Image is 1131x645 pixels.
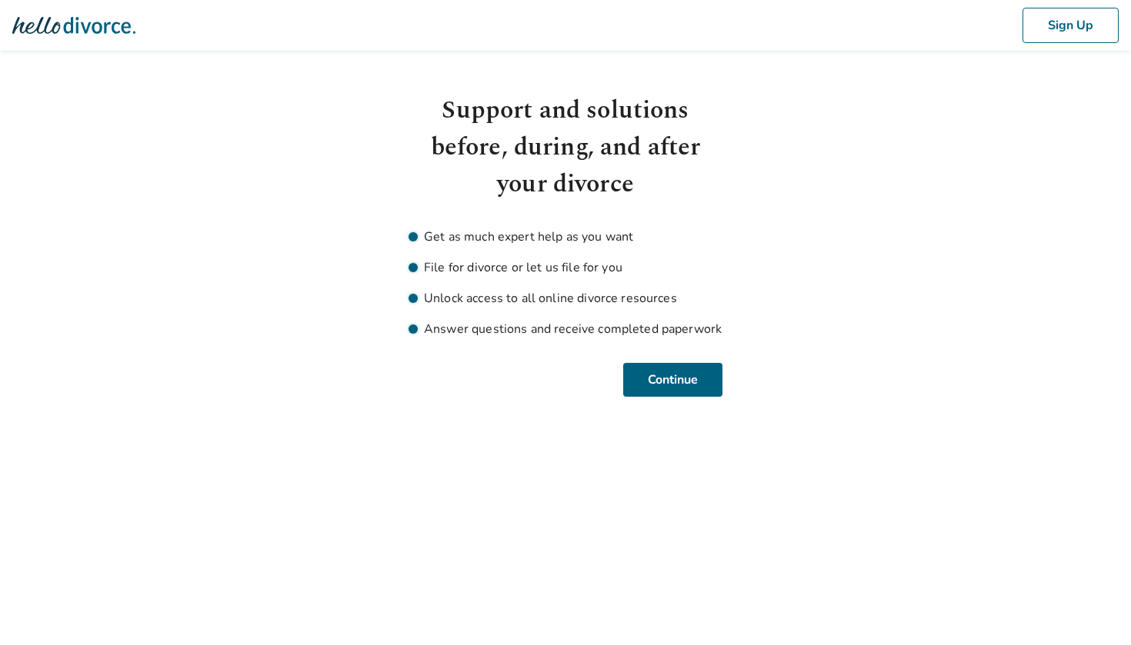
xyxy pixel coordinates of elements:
[409,320,722,338] li: Answer questions and receive completed paperwork
[409,228,722,246] li: Get as much expert help as you want
[1023,8,1119,43] button: Sign Up
[12,10,135,41] img: Hello Divorce Logo
[409,258,722,277] li: File for divorce or let us file for you
[409,289,722,308] li: Unlock access to all online divorce resources
[623,363,722,397] button: Continue
[409,92,722,203] h1: Support and solutions before, during, and after your divorce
